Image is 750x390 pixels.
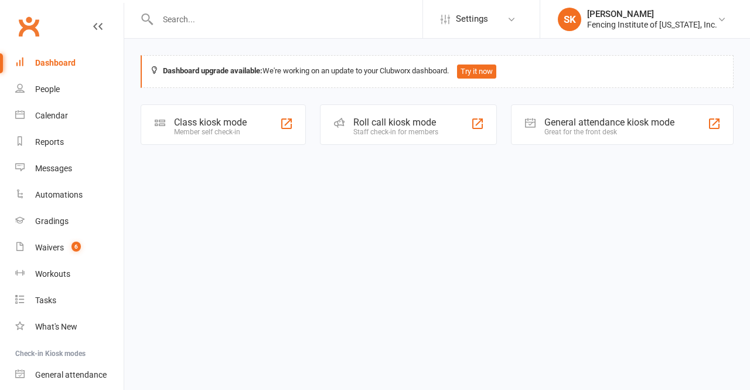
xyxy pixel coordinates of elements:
[587,9,717,19] div: [PERSON_NAME]
[15,129,124,155] a: Reports
[35,111,68,120] div: Calendar
[35,243,64,252] div: Waivers
[35,58,76,67] div: Dashboard
[15,103,124,129] a: Calendar
[15,261,124,287] a: Workouts
[353,117,438,128] div: Roll call kiosk mode
[35,322,77,331] div: What's New
[558,8,581,31] div: SK
[15,155,124,182] a: Messages
[587,19,717,30] div: Fencing Institute of [US_STATE], Inc.
[15,287,124,314] a: Tasks
[544,128,674,136] div: Great for the front desk
[35,164,72,173] div: Messages
[174,117,247,128] div: Class kiosk mode
[457,65,496,79] button: Try it now
[353,128,438,136] div: Staff check-in for members
[544,117,674,128] div: General attendance kiosk mode
[35,190,83,199] div: Automations
[15,208,124,235] a: Gradings
[456,6,488,32] span: Settings
[15,50,124,76] a: Dashboard
[15,76,124,103] a: People
[141,55,734,88] div: We're working on an update to your Clubworx dashboard.
[163,66,262,75] strong: Dashboard upgrade available:
[174,128,247,136] div: Member self check-in
[154,11,422,28] input: Search...
[14,12,43,41] a: Clubworx
[15,314,124,340] a: What's New
[15,362,124,388] a: General attendance kiosk mode
[35,84,60,94] div: People
[35,370,107,379] div: General attendance
[35,269,70,279] div: Workouts
[35,137,64,147] div: Reports
[15,235,124,261] a: Waivers 6
[71,242,81,252] span: 6
[35,296,56,305] div: Tasks
[15,182,124,208] a: Automations
[35,216,69,226] div: Gradings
